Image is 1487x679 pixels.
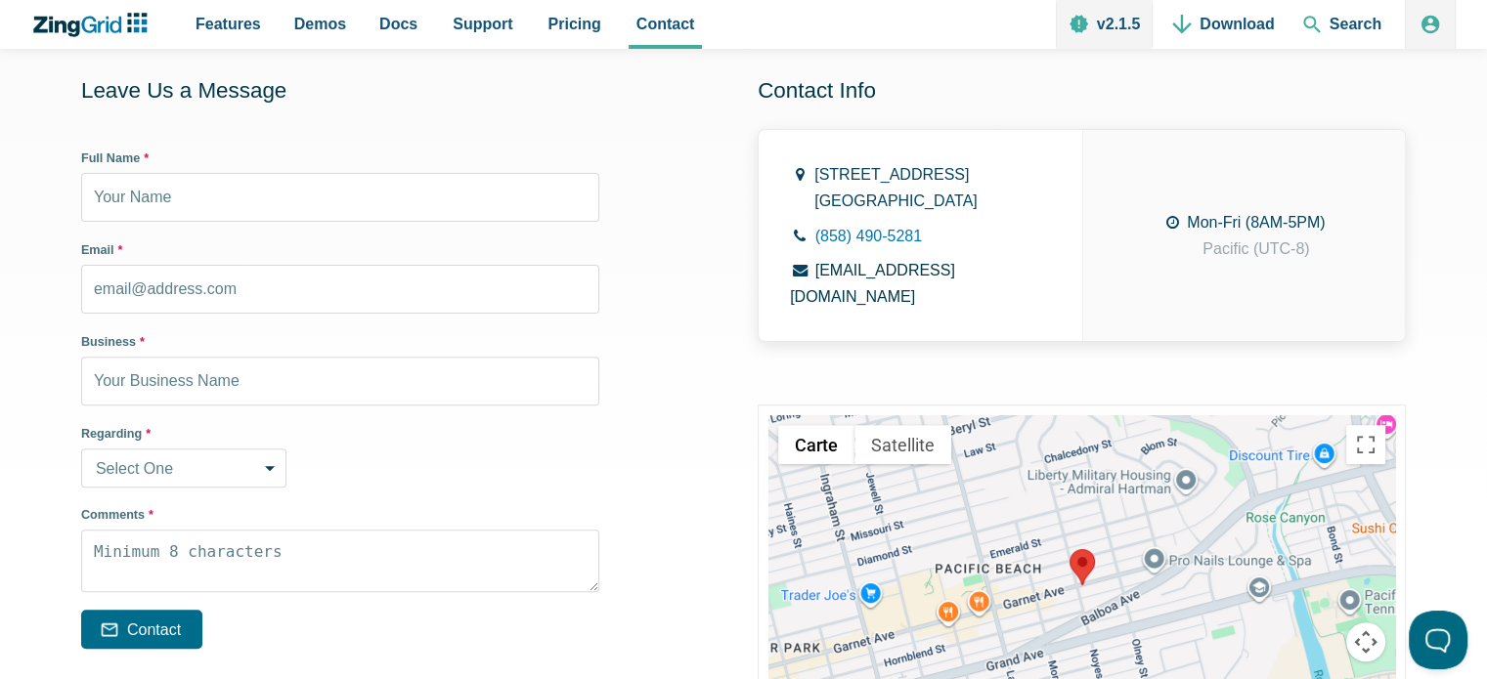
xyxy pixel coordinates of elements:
button: Afficher un plan de ville [778,425,854,464]
span: Support [453,11,512,37]
h2: Contact Info [758,76,1456,105]
h2: Leave Us a Message [81,76,729,105]
a: ZingChart Logo. Click to return to the homepage [31,13,157,37]
span: Features [196,11,261,37]
input: email@address.com [81,265,599,314]
button: Afficher les images satellite [854,425,951,464]
label: Regarding [81,425,599,444]
input: Your Name [81,173,599,222]
span: Contact [636,11,695,37]
label: Full Name [81,149,599,168]
span: Pacific (UTC-8) [1203,240,1309,257]
span: Pricing [548,11,601,37]
address: [STREET_ADDRESS] [GEOGRAPHIC_DATA] [814,161,978,214]
button: Basculer en plein écran [1346,425,1385,464]
a: (858) 490-5281 [815,228,922,244]
input: Your Business Name [81,357,599,405]
iframe: Help Scout Beacon - Open [1409,611,1467,669]
button: Contact [81,610,202,649]
span: Mon-Fri (8AM-5PM) [1187,214,1325,231]
button: Commandes de la caméra de la carte [1346,622,1385,661]
span: Demos [294,11,346,37]
label: Business [81,333,599,352]
select: Choose a topic [81,448,286,488]
a: [EMAIL_ADDRESS][DOMAIN_NAME] [790,262,955,305]
label: Comments [81,506,599,525]
label: Email [81,241,599,260]
span: Docs [379,11,417,37]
